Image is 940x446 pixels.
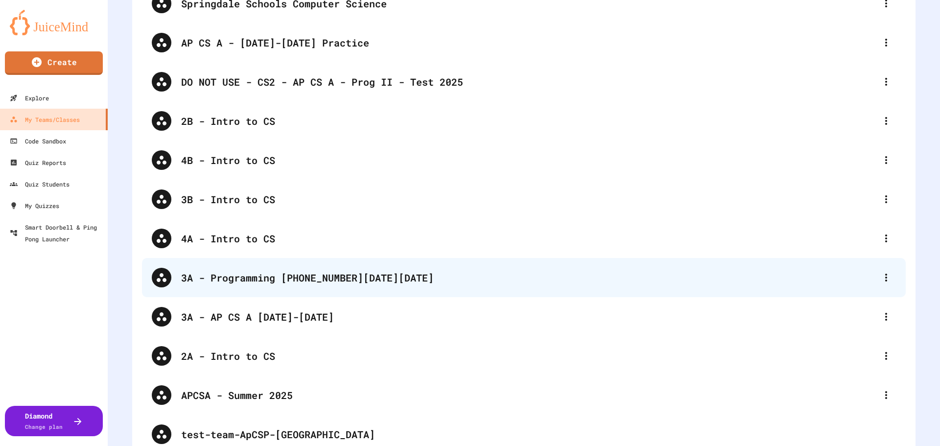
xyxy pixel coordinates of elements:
[10,92,49,104] div: Explore
[10,157,66,168] div: Quiz Reports
[142,62,906,101] div: DO NOT USE - CS2 - AP CS A - Prog II - Test 2025
[142,376,906,415] div: APCSA - Summer 2025
[181,74,876,89] div: DO NOT USE - CS2 - AP CS A - Prog II - Test 2025
[5,51,103,75] a: Create
[181,153,876,167] div: 4B - Intro to CS
[181,231,876,246] div: 4A - Intro to CS
[181,427,896,442] div: test-team-ApCSP-[GEOGRAPHIC_DATA]
[181,114,876,128] div: 2B - Intro to CS
[142,101,906,141] div: 2B - Intro to CS
[142,219,906,258] div: 4A - Intro to CS
[10,135,66,147] div: Code Sandbox
[181,388,876,402] div: APCSA - Summer 2025
[10,178,70,190] div: Quiz Students
[142,297,906,336] div: 3A - AP CS A [DATE]-[DATE]
[142,180,906,219] div: 3B - Intro to CS
[10,114,80,125] div: My Teams/Classes
[5,406,103,436] button: DiamondChange plan
[181,270,876,285] div: 3A - Programming [PHONE_NUMBER][DATE][DATE]
[181,349,876,363] div: 2A - Intro to CS
[10,200,59,211] div: My Quizzes
[142,336,906,376] div: 2A - Intro to CS
[25,411,63,431] div: Diamond
[142,23,906,62] div: AP CS A - [DATE]-[DATE] Practice
[181,35,876,50] div: AP CS A - [DATE]-[DATE] Practice
[142,141,906,180] div: 4B - Intro to CS
[181,192,876,207] div: 3B - Intro to CS
[10,10,98,35] img: logo-orange.svg
[10,221,104,245] div: Smart Doorbell & Ping Pong Launcher
[142,258,906,297] div: 3A - Programming [PHONE_NUMBER][DATE][DATE]
[25,423,63,430] span: Change plan
[181,309,876,324] div: 3A - AP CS A [DATE]-[DATE]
